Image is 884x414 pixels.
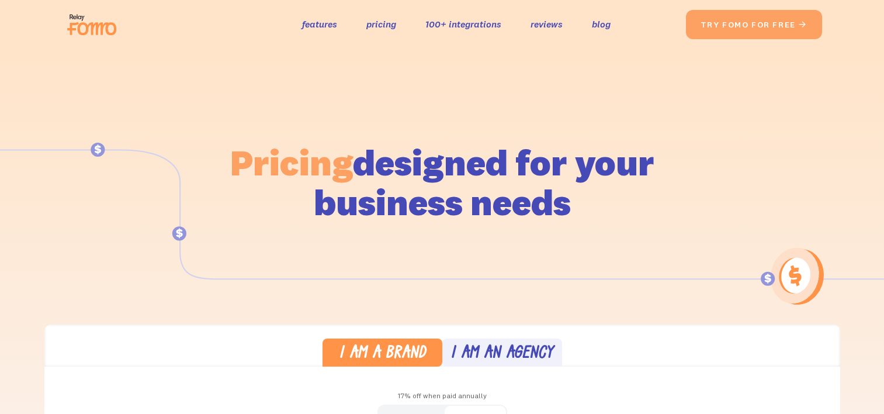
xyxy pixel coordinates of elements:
a: blog [592,16,611,33]
a: pricing [366,16,396,33]
a: reviews [531,16,563,33]
div: I am a brand [339,346,426,363]
span: Pricing [230,140,353,185]
a: 100+ integrations [425,16,501,33]
div: 17% off when paid annually [44,388,840,405]
span:  [798,19,807,30]
a: features [302,16,337,33]
a: try fomo for free [686,10,822,39]
h1: designed for your business needs [230,143,655,222]
div: I am an agency [450,346,553,363]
